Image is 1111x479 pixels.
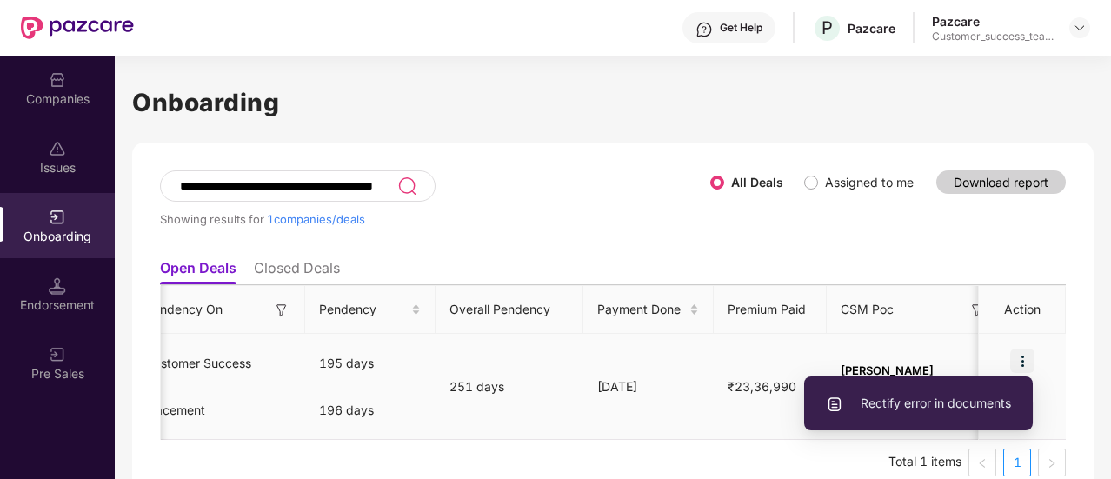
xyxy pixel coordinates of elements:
[145,356,251,370] span: Customer Success
[49,277,66,295] img: svg+xml;base64,PHN2ZyB3aWR0aD0iMTQuNSIgaGVpZ2h0PSIxNC41IiB2aWV3Qm94PSIwIDAgMTYgMTYiIGZpbGw9Im5vbm...
[1003,449,1031,476] li: 1
[848,20,895,37] div: Pazcare
[888,449,961,476] li: Total 1 items
[825,175,914,190] label: Assigned to me
[1073,21,1087,35] img: svg+xml;base64,PHN2ZyBpZD0iRHJvcGRvd24tMzJ4MzIiIHhtbG5zPSJodHRwOi8vd3d3LnczLm9yZy8yMDAwL3N2ZyIgd2...
[1038,449,1066,476] button: right
[160,259,236,284] li: Open Deals
[305,286,436,334] th: Pendency
[968,449,996,476] li: Previous Page
[932,13,1054,30] div: Pazcare
[21,17,134,39] img: New Pazcare Logo
[1038,449,1066,476] li: Next Page
[714,286,827,334] th: Premium Paid
[977,458,988,469] span: left
[305,387,436,434] div: 196 days
[597,300,686,319] span: Payment Done
[1010,349,1034,373] img: icon
[145,402,205,417] span: Placement
[49,346,66,363] img: svg+xml;base64,PHN2ZyB3aWR0aD0iMjAiIGhlaWdodD0iMjAiIHZpZXdCb3g9IjAgMCAyMCAyMCIgZmlsbD0ibm9uZSIgeG...
[1004,449,1030,476] a: 1
[436,286,583,334] th: Overall Pendency
[132,83,1094,122] h1: Onboarding
[968,449,996,476] button: left
[979,286,1066,334] th: Action
[968,302,986,319] img: svg+xml;base64,PHN2ZyB3aWR0aD0iMTYiIGhlaWdodD0iMTYiIHZpZXdCb3g9IjAgMCAxNiAxNiIgZmlsbD0ibm9uZSIgeG...
[49,209,66,226] img: svg+xml;base64,PHN2ZyB3aWR0aD0iMjAiIGhlaWdodD0iMjAiIHZpZXdCb3g9IjAgMCAyMCAyMCIgZmlsbD0ibm9uZSIgeG...
[720,21,762,35] div: Get Help
[49,140,66,157] img: svg+xml;base64,PHN2ZyBpZD0iSXNzdWVzX2Rpc2FibGVkIiB4bWxucz0iaHR0cDovL3d3dy53My5vcmcvMjAwMC9zdmciIH...
[436,377,583,396] div: 251 days
[267,212,365,226] span: 1 companies/deals
[1047,458,1057,469] span: right
[397,176,417,196] img: svg+xml;base64,PHN2ZyB3aWR0aD0iMjQiIGhlaWdodD0iMjUiIHZpZXdCb3g9IjAgMCAyNCAyNSIgZmlsbD0ibm9uZSIgeG...
[49,71,66,89] img: svg+xml;base64,PHN2ZyBpZD0iQ29tcGFuaWVzIiB4bWxucz0iaHR0cDovL3d3dy53My5vcmcvMjAwMC9zdmciIHdpZHRoPS...
[695,21,713,38] img: svg+xml;base64,PHN2ZyBpZD0iSGVscC0zMngzMiIgeG1sbnM9Imh0dHA6Ly93d3cudzMub3JnLzIwMDAvc3ZnIiB3aWR0aD...
[319,300,408,319] span: Pendency
[936,170,1066,194] button: Download report
[714,379,810,394] span: ₹23,36,990
[822,17,833,38] span: P
[305,340,436,387] div: 195 days
[583,377,714,396] div: [DATE]
[254,259,340,284] li: Closed Deals
[932,30,1054,43] div: Customer_success_team_lead
[841,300,894,319] span: CSM Poc
[273,302,290,319] img: svg+xml;base64,PHN2ZyB3aWR0aD0iMTYiIGhlaWdodD0iMTYiIHZpZXdCb3g9IjAgMCAxNiAxNiIgZmlsbD0ibm9uZSIgeG...
[583,286,714,334] th: Payment Done
[826,396,843,413] img: svg+xml;base64,PHN2ZyBpZD0iVXBsb2FkX0xvZ3MiIGRhdGEtbmFtZT0iVXBsb2FkIExvZ3MiIHhtbG5zPSJodHRwOi8vd3...
[145,300,223,319] span: Pendency On
[731,175,783,190] label: All Deals
[160,212,710,226] div: Showing results for
[826,394,1011,413] span: Rectify error in documents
